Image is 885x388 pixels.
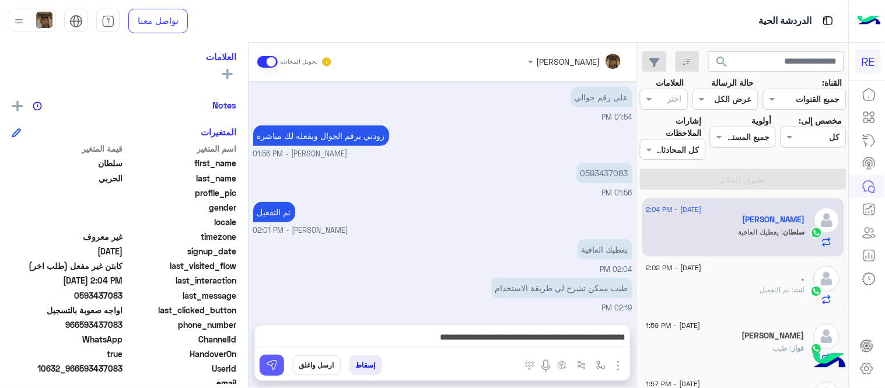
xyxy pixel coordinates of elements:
img: make a call [525,361,534,370]
span: profile_pic [125,187,237,199]
label: مخصص إلى: [799,114,842,127]
span: locale [125,216,237,228]
p: 14/9/2025, 2:04 PM [578,239,632,260]
span: انت [795,285,805,294]
label: القناة: [822,76,842,89]
span: last_clicked_button [125,304,237,316]
img: send attachment [611,359,625,373]
p: 14/9/2025, 2:19 PM [491,278,632,298]
button: create order [553,355,572,375]
span: 01:54 PM [602,113,632,121]
p: 14/9/2025, 1:56 PM [253,125,389,146]
h5: سلطان الحربي [743,215,805,225]
img: tab [102,15,115,28]
span: timezone [125,230,237,243]
img: profile [12,14,26,29]
img: defaultAdmin.png [814,323,840,349]
span: [PERSON_NAME] - 02:01 PM [253,225,348,236]
span: 10632_966593437083 [12,362,123,375]
img: tab [69,15,83,28]
label: أولوية [752,114,772,127]
span: last_visited_flow [125,260,237,272]
img: send voice note [539,359,553,373]
span: 01:56 PM [602,188,632,197]
span: search [715,55,729,69]
span: غير معروف [12,230,123,243]
span: اواجه صعوبة بالتسجيل [12,304,123,316]
div: اختر [667,92,684,107]
img: defaultAdmin.png [814,207,840,233]
span: [DATE] - 2:02 PM [646,263,702,273]
p: 14/9/2025, 1:56 PM [576,163,632,183]
span: 2025-09-14T11:04:38.1419818Z [12,274,123,286]
span: طيب [774,344,793,352]
span: true [12,348,123,360]
span: 2 [12,333,123,345]
h6: العلامات [12,51,236,62]
small: تحويل المحادثة [280,57,319,67]
span: سلطان [783,228,805,236]
span: first_name [125,157,237,169]
img: create order [558,361,567,370]
h6: Notes [212,100,236,110]
img: add [12,101,23,111]
img: notes [33,102,42,111]
span: [DATE] - 2:04 PM [646,204,702,215]
p: 14/9/2025, 1:54 PM [571,87,632,107]
button: ارسل واغلق [293,355,341,375]
span: HandoverOn [125,348,237,360]
span: null [12,216,123,228]
span: last_message [125,289,237,302]
span: signup_date [125,245,237,257]
span: فواز [793,344,805,352]
span: phone_number [125,319,237,331]
span: اسم المتغير [125,142,237,155]
span: [DATE] - 1:59 PM [646,320,701,331]
span: الحربي [12,172,123,184]
img: defaultAdmin.png [814,265,840,292]
label: حالة الرسالة [712,76,754,89]
span: قيمة المتغير [12,142,123,155]
button: search [708,51,737,76]
span: كابتن غير مفعل (طلب اخر) [12,260,123,272]
img: WhatsApp [811,285,823,297]
label: إشارات الملاحظات [640,114,702,139]
a: tab [96,9,120,33]
img: WhatsApp [811,227,823,239]
span: 0593437083 [12,289,123,302]
img: userImage [36,12,53,28]
span: 02:19 PM [602,303,632,312]
span: gender [125,201,237,214]
h5: فواز العصيمي [743,331,805,341]
img: WhatsApp [811,343,823,355]
img: hulul-logo.png [809,341,850,382]
img: Logo [858,9,881,33]
span: 02:04 PM [600,265,632,274]
span: UserId [125,362,237,375]
p: الدردشة الحية [759,13,812,29]
button: تطبيق الفلاتر [640,169,846,190]
img: select flow [596,361,606,370]
img: tab [821,13,835,28]
span: ChannelId [125,333,237,345]
img: send message [266,359,278,371]
span: تم التفعيل [761,285,795,294]
div: RE [856,49,881,74]
h6: المتغيرات [201,127,236,137]
button: Trigger scenario [572,355,592,375]
span: 2025-09-13T13:28:39.461Z [12,245,123,257]
span: last_name [125,172,237,184]
p: 14/9/2025, 2:01 PM [253,202,295,222]
img: Trigger scenario [577,361,586,370]
span: 966593437083 [12,319,123,331]
label: العلامات [656,76,684,89]
span: يعطيك العافية [739,228,783,236]
h5: . [803,273,805,283]
span: last_interaction [125,274,237,286]
button: إسقاط [349,355,382,375]
span: null [12,201,123,214]
button: select flow [592,355,611,375]
span: [PERSON_NAME] - 01:56 PM [253,149,348,160]
a: تواصل معنا [128,9,188,33]
span: سلطان [12,157,123,169]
